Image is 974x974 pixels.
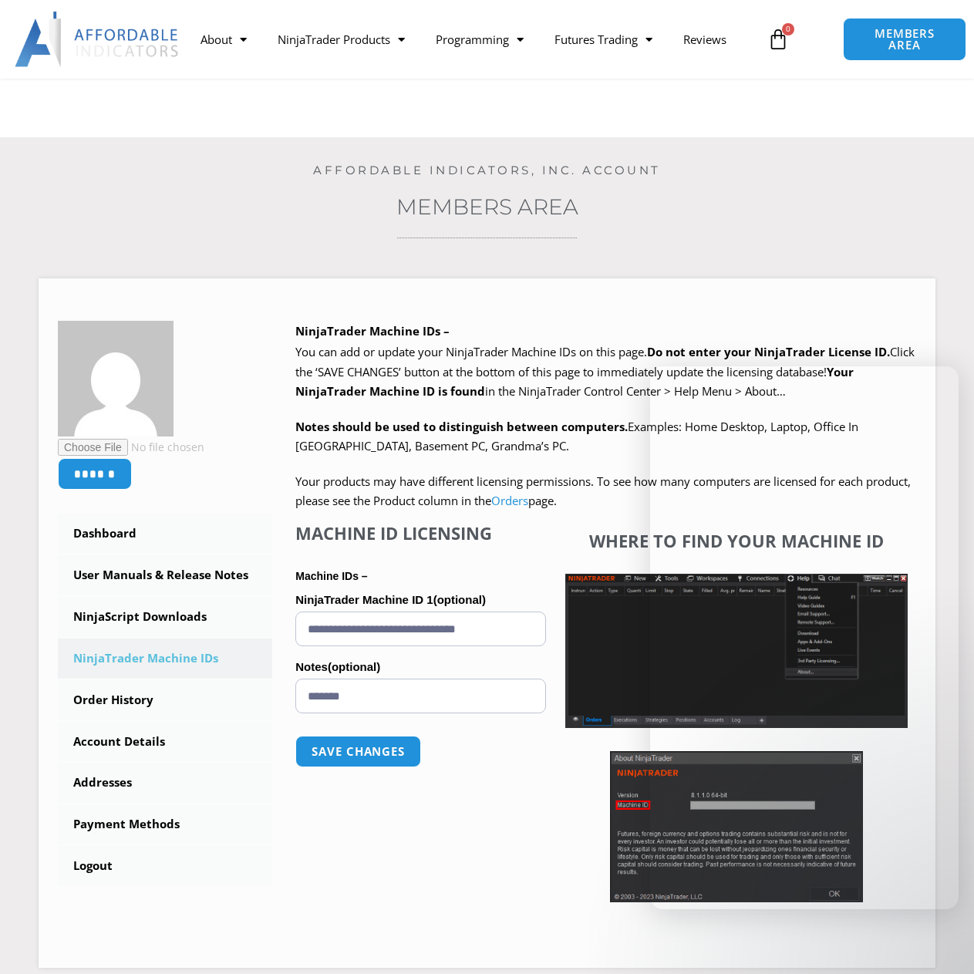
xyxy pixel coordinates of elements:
h4: Where to find your Machine ID [565,531,908,551]
a: About [185,22,262,57]
a: Reviews [668,22,742,57]
iframe: Intercom live chat [650,366,959,909]
span: (optional) [328,660,380,673]
span: 0 [782,23,794,35]
img: 97c25b0e1e6d6267396bfe7beb37643b7e6e24fb885db2505585f3182a66fa09 [58,321,174,436]
label: Notes [295,656,546,679]
nav: Account pages [58,514,272,886]
a: NinjaScript Downloads [58,597,272,637]
a: MEMBERS AREA [843,18,966,61]
strong: Notes should be used to distinguish between computers. [295,419,628,434]
a: Logout [58,846,272,886]
b: NinjaTrader Machine IDs – [295,323,450,339]
strong: Machine IDs – [295,570,367,582]
img: Screenshot 2025-01-17 1155544 | Affordable Indicators – NinjaTrader [565,574,908,728]
span: Click the ‘SAVE CHANGES’ button at the bottom of this page to immediately update the licensing da... [295,344,915,399]
span: Examples: Home Desktop, Laptop, Office In [GEOGRAPHIC_DATA], Basement PC, Grandma’s PC. [295,419,858,454]
a: 0 [744,17,812,62]
label: NinjaTrader Machine ID 1 [295,588,546,612]
span: (optional) [433,593,486,606]
a: Addresses [58,763,272,803]
a: Futures Trading [539,22,668,57]
iframe: Intercom live chat [922,922,959,959]
h4: Machine ID Licensing [295,523,546,543]
a: NinjaTrader Machine IDs [58,639,272,679]
a: Payment Methods [58,804,272,844]
a: Programming [420,22,539,57]
a: Members Area [396,194,578,220]
b: Do not enter your NinjaTrader License ID. [647,344,890,359]
img: LogoAI [15,12,180,67]
button: Save changes [295,736,421,767]
nav: Menu [185,22,760,57]
a: NinjaTrader Products [262,22,420,57]
a: Account Details [58,722,272,762]
a: Affordable Indicators, Inc. Account [313,163,661,177]
img: Screenshot 2025-01-17 114931 | Affordable Indicators – NinjaTrader [610,751,864,902]
a: User Manuals & Release Notes [58,555,272,595]
a: Order History [58,680,272,720]
span: MEMBERS AREA [859,28,949,51]
span: Your products may have different licensing permissions. To see how many computers are licensed fo... [295,474,911,509]
span: You can add or update your NinjaTrader Machine IDs on this page. [295,344,647,359]
a: Dashboard [58,514,272,554]
a: Orders [491,493,528,508]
